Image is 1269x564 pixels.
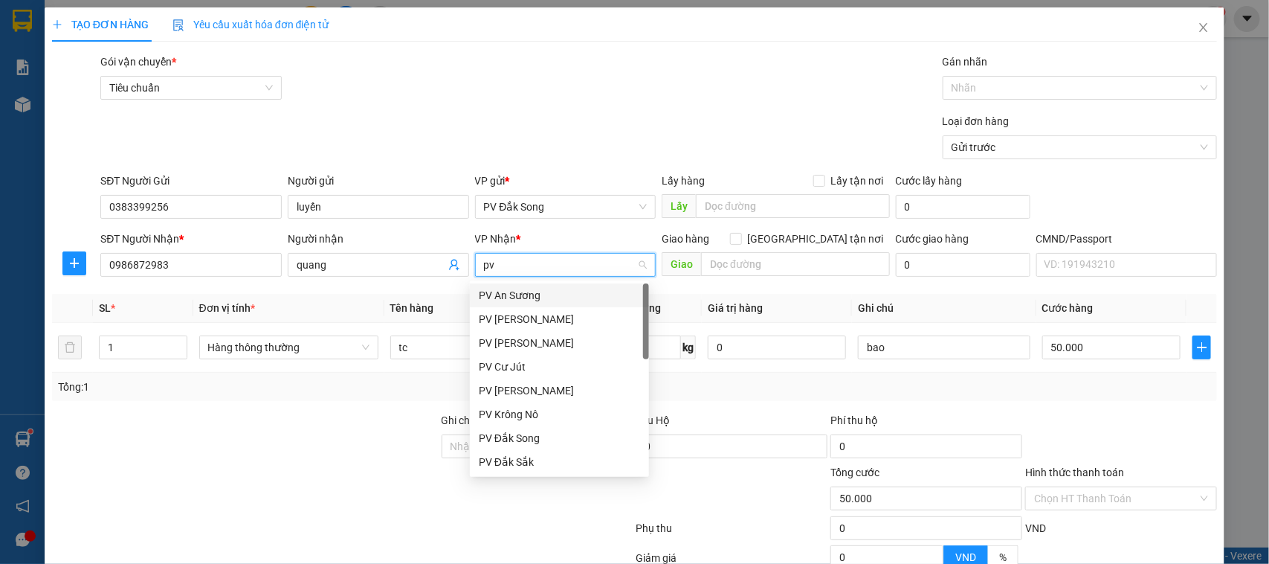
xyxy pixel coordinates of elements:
span: Lấy tận nơi [825,173,890,189]
div: Người gửi [288,173,469,189]
label: Cước lấy hàng [896,175,963,187]
span: TẠO ĐƠN HÀNG [52,19,149,31]
div: PV Krông Nô [470,403,649,426]
div: Tổng: 1 [58,379,491,395]
label: Cước giao hàng [896,233,969,245]
span: Tổng cước [830,467,879,478]
span: [GEOGRAPHIC_DATA] tận nơi [742,231,890,247]
span: Giao hàng [662,233,709,245]
span: Lấy hàng [662,175,705,187]
div: PV Đắk Sắk [479,454,640,470]
span: Gửi trước [952,136,1209,158]
span: Nơi gửi: [15,103,30,125]
label: Hình thức thanh toán [1025,467,1124,478]
label: Gán nhãn [943,56,988,68]
div: Phụ thu [635,520,830,546]
span: % [999,551,1007,563]
span: PV Bình Dương [149,104,200,112]
span: Cước hàng [1042,302,1094,314]
div: PV An Sương [479,287,640,304]
span: plus [63,257,85,269]
input: Cước giao hàng [896,253,1030,277]
input: Ghi chú đơn hàng [442,435,633,458]
button: plus [62,251,86,275]
span: close [1198,22,1210,33]
span: 07:25:05 [DATE] [141,67,210,78]
span: Giá trị hàng [708,302,763,314]
span: Hàng thông thường [208,336,369,359]
span: Yêu cầu xuất hóa đơn điện tử [172,19,329,31]
div: PV [PERSON_NAME] [479,335,640,351]
button: delete [58,336,82,359]
div: PV [PERSON_NAME] [479,311,640,327]
div: PV Cư Jút [470,355,649,379]
input: Ghi Chú [858,336,1030,359]
div: Phí thu hộ [830,412,1022,435]
span: Gói vận chuyển [100,56,176,68]
button: plus [1192,336,1211,359]
div: PV Đắk Sắk [470,450,649,474]
div: PV Đắk Song [479,430,640,446]
input: VD: Bàn, Ghế [390,336,562,359]
label: Ghi chú đơn hàng [442,414,523,426]
div: Người nhận [288,231,469,247]
div: SĐT Người Nhận [100,231,282,247]
label: Loại đơn hàng [943,115,1010,127]
span: user-add [448,259,460,271]
span: plus [52,19,62,30]
span: VND [955,551,976,563]
div: PV Đức Xuyên [470,331,649,355]
div: PV Cư Jút [479,359,640,375]
input: 0 [708,336,846,359]
span: Lấy [662,194,696,218]
div: VP gửi [475,173,656,189]
div: PV Đắk Song [470,426,649,450]
button: Close [1183,7,1224,49]
span: Giao [662,252,701,276]
span: DSG09250217 [143,56,210,67]
span: kg [681,336,696,359]
div: SĐT Người Gửi [100,173,282,189]
img: logo [15,33,34,71]
span: Tên hàng [390,302,434,314]
div: PV Nam Đong [470,379,649,403]
input: Dọc đường [696,194,890,218]
strong: CÔNG TY TNHH [GEOGRAPHIC_DATA] 214 QL13 - P.26 - Q.BÌNH THẠNH - TP HCM 1900888606 [39,24,120,80]
span: PV Đắk Song [51,104,94,112]
div: PV [PERSON_NAME] [479,382,640,399]
div: PV An Sương [470,283,649,307]
span: PV Đắk Song [484,196,648,218]
img: icon [172,19,184,31]
span: plus [1193,342,1210,353]
span: Thu Hộ [636,414,670,426]
div: PV Krông Nô [479,406,640,423]
input: Cước lấy hàng [896,195,1030,219]
span: Đơn vị tính [199,302,255,314]
span: Tiêu chuẩn [109,77,273,99]
div: PV Mang Yang [470,307,649,331]
span: SL [99,302,111,314]
th: Ghi chú [852,294,1036,323]
strong: BIÊN NHẬN GỬI HÀNG HOÁ [51,89,172,100]
span: VND [1025,522,1046,534]
span: Nơi nhận: [114,103,138,125]
input: Dọc đường [701,252,890,276]
div: CMND/Passport [1036,231,1218,247]
span: VP Nhận [475,233,517,245]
